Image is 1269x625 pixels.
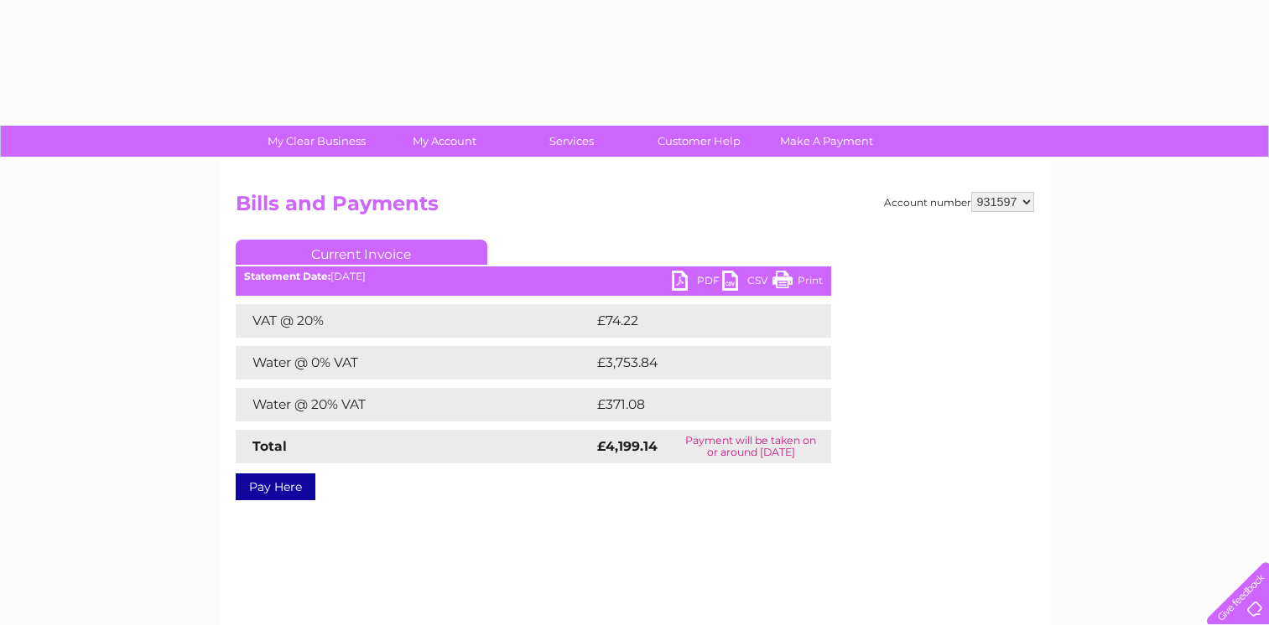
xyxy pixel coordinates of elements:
td: Payment will be taken on or around [DATE] [671,430,830,463]
a: PDF [672,271,722,295]
div: Account number [884,192,1034,212]
div: [DATE] [236,271,831,282]
b: Statement Date: [244,270,330,282]
a: Services [502,126,641,157]
a: Customer Help [630,126,768,157]
td: VAT @ 20% [236,304,593,338]
td: £371.08 [593,388,800,421]
a: Print [772,271,823,295]
strong: £4,199.14 [597,438,658,454]
a: Pay Here [236,473,315,500]
td: Water @ 20% VAT [236,388,593,421]
a: My Account [375,126,513,157]
a: My Clear Business [247,126,386,157]
h2: Bills and Payments [236,192,1034,224]
a: Make A Payment [757,126,896,157]
a: Current Invoice [236,240,487,265]
strong: Total [252,438,287,454]
td: £3,753.84 [593,346,805,380]
a: CSV [722,271,772,295]
td: Water @ 0% VAT [236,346,593,380]
td: £74.22 [593,304,797,338]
